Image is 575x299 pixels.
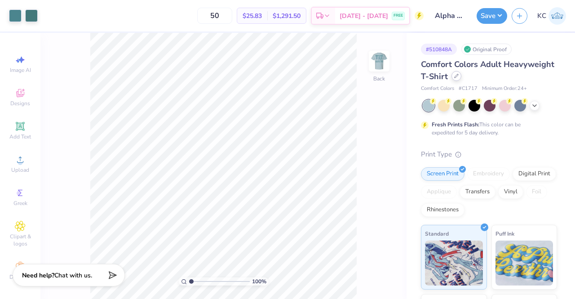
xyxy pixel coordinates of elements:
[11,166,29,174] span: Upload
[477,8,507,24] button: Save
[9,133,31,140] span: Add Text
[394,13,403,19] span: FREE
[10,100,30,107] span: Designs
[421,85,454,93] span: Comfort Colors
[373,75,385,83] div: Back
[197,8,232,24] input: – –
[461,44,512,55] div: Original Proof
[460,185,495,199] div: Transfers
[9,273,31,281] span: Decorate
[425,241,483,286] img: Standard
[432,121,479,128] strong: Fresh Prints Flash:
[498,185,523,199] div: Vinyl
[54,271,92,280] span: Chat with us.
[513,167,556,181] div: Digital Print
[421,149,557,160] div: Print Type
[22,271,54,280] strong: Need help?
[10,67,31,74] span: Image AI
[273,11,301,21] span: $1,291.50
[495,229,514,238] span: Puff Ink
[421,167,464,181] div: Screen Print
[467,167,510,181] div: Embroidery
[548,7,566,25] img: Karissa Cox
[421,44,457,55] div: # 510848A
[370,52,388,70] img: Back
[425,229,449,238] span: Standard
[421,203,464,217] div: Rhinestones
[340,11,388,21] span: [DATE] - [DATE]
[421,59,554,82] span: Comfort Colors Adult Heavyweight T-Shirt
[482,85,527,93] span: Minimum Order: 24 +
[526,185,547,199] div: Foil
[4,233,36,247] span: Clipart & logos
[428,7,472,25] input: Untitled Design
[421,185,457,199] div: Applique
[495,241,553,286] img: Puff Ink
[432,120,542,137] div: This color can be expedited for 5 day delivery.
[537,7,566,25] a: KC
[252,277,266,286] span: 100 %
[459,85,478,93] span: # C1717
[243,11,262,21] span: $25.83
[537,11,546,21] span: KC
[13,200,27,207] span: Greek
